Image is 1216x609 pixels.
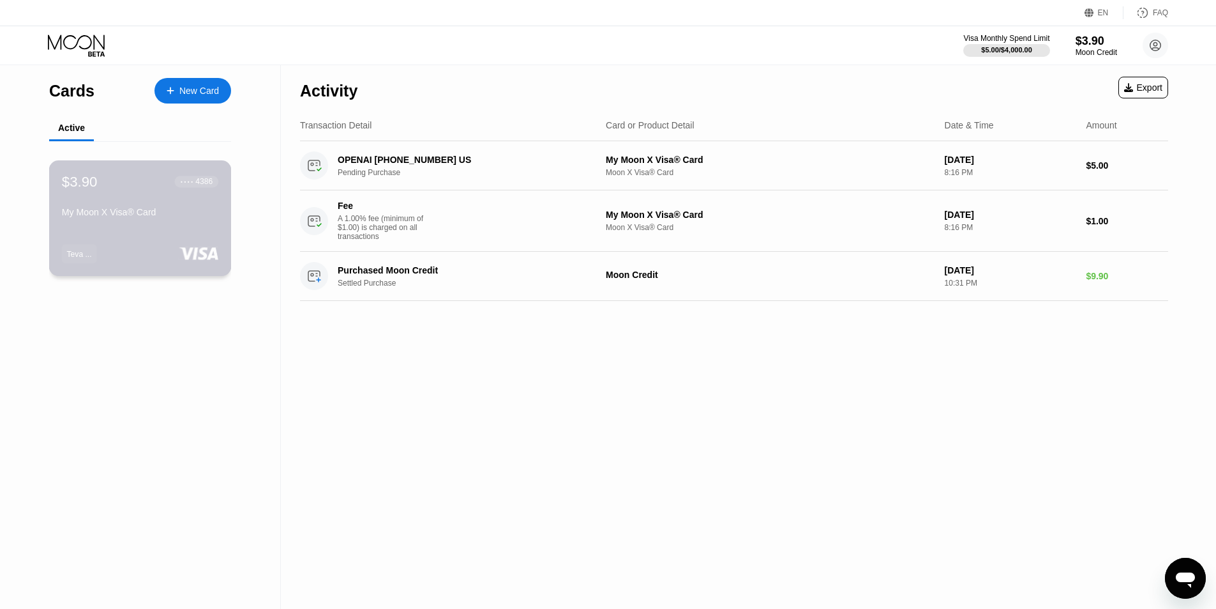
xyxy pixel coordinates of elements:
[58,123,85,133] div: Active
[62,173,98,190] div: $3.90
[300,190,1168,252] div: FeeA 1.00% fee (minimum of $1.00) is charged on all transactionsMy Moon X Visa® CardMoon X Visa® ...
[606,210,935,220] div: My Moon X Visa® Card
[338,265,585,275] div: Purchased Moon Credit
[338,155,585,165] div: OPENAI [PHONE_NUMBER] US
[1076,35,1117,57] div: $3.90Moon Credit
[338,201,427,211] div: Fee
[300,82,357,100] div: Activity
[606,168,935,177] div: Moon X Visa® Card
[945,279,1076,288] div: 10:31 PM
[50,161,230,275] div: $3.90● ● ● ●4386My Moon X Visa® CardTeva ...
[945,265,1076,275] div: [DATE]
[1124,82,1162,93] div: Export
[606,223,935,232] div: Moon X Visa® Card
[606,155,935,165] div: My Moon X Visa® Card
[945,210,1076,220] div: [DATE]
[1085,6,1123,19] div: EN
[1098,8,1109,17] div: EN
[300,141,1168,190] div: OPENAI [PHONE_NUMBER] USPending PurchaseMy Moon X Visa® CardMoon X Visa® Card[DATE]8:16 PM$5.00
[67,249,92,258] div: Teva ...
[963,34,1049,43] div: Visa Monthly Spend Limit
[1076,48,1117,57] div: Moon Credit
[945,155,1076,165] div: [DATE]
[300,252,1168,301] div: Purchased Moon CreditSettled PurchaseMoon Credit[DATE]10:31 PM$9.90
[154,78,231,104] div: New Card
[1118,77,1168,98] div: Export
[1165,558,1206,599] iframe: Button to launch messaging window
[606,270,935,280] div: Moon Credit
[981,46,1032,54] div: $5.00 / $4,000.00
[195,177,213,186] div: 4386
[963,34,1049,57] div: Visa Monthly Spend Limit$5.00/$4,000.00
[338,168,604,177] div: Pending Purchase
[1076,35,1117,48] div: $3.90
[1123,6,1168,19] div: FAQ
[945,223,1076,232] div: 8:16 PM
[606,120,694,130] div: Card or Product Detail
[1086,271,1168,281] div: $9.90
[338,214,433,241] div: A 1.00% fee (minimum of $1.00) is charged on all transactions
[1153,8,1168,17] div: FAQ
[945,120,994,130] div: Date & Time
[62,244,97,263] div: Teva ...
[300,120,372,130] div: Transaction Detail
[338,279,604,288] div: Settled Purchase
[1086,120,1116,130] div: Amount
[1086,216,1168,226] div: $1.00
[49,82,94,100] div: Cards
[179,86,219,96] div: New Card
[181,180,193,183] div: ● ● ● ●
[62,207,218,217] div: My Moon X Visa® Card
[945,168,1076,177] div: 8:16 PM
[1086,160,1168,171] div: $5.00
